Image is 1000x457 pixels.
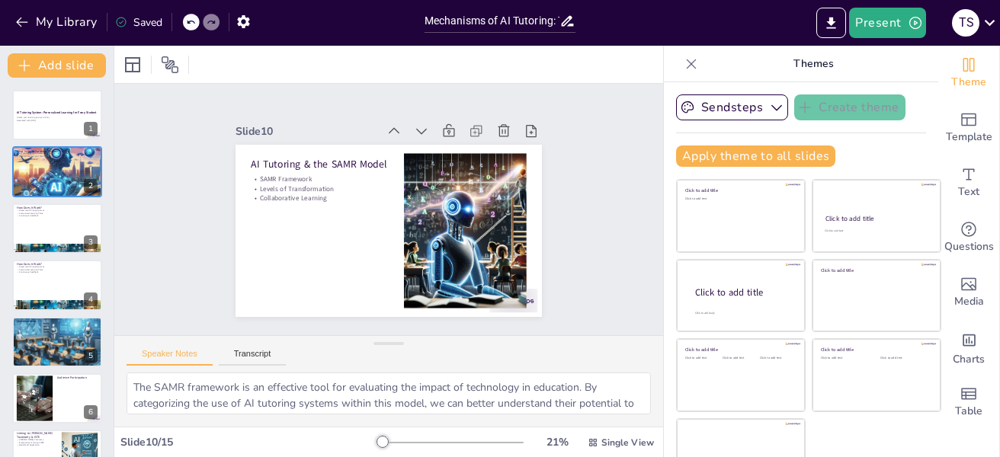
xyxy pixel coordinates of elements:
p: Generated with [URL] [17,119,98,122]
button: My Library [11,10,104,34]
p: How Does It Work? [17,206,98,210]
div: https://cdn.sendsteps.com/images/logo/sendsteps_logo_white.pnghttps://cdn.sendsteps.com/images/lo... [12,373,102,423]
textarea: The SAMR framework is an effective tool for evaluating the impact of technology in education. By ... [127,372,651,414]
p: Demonstration [17,318,98,323]
div: Click to add text [723,356,757,360]
div: Click to add text [760,356,794,360]
button: Export to PowerPoint [816,8,846,38]
p: What is an AI Tutoring System? [17,149,98,153]
div: Click to add text [821,356,869,360]
span: Media [954,293,984,310]
div: https://cdn.sendsteps.com/images/logo/sendsteps_logo_white.pnghttps://cdn.sendsteps.com/images/lo... [12,90,102,140]
div: 3 [84,235,98,249]
p: How Does It Work? [17,262,98,267]
div: Click to add title [685,187,794,193]
div: 21 % [539,435,575,449]
div: Saved [115,15,162,30]
div: Change the overall theme [938,46,999,101]
div: T S [952,9,979,37]
div: Click to add title [821,347,930,353]
button: Speaker Notes [127,349,213,366]
div: Layout [120,53,145,77]
div: Click to add title [825,214,927,223]
div: Click to add text [880,356,928,360]
button: Add slide [8,53,106,78]
div: Click to add text [825,229,926,233]
span: Charts [953,351,985,368]
span: Table [955,403,982,420]
div: 2 [84,179,98,193]
p: Themes [704,46,923,82]
button: Transcript [219,349,287,366]
p: Collaborative Learning [251,193,389,203]
div: Add text boxes [938,155,999,210]
div: https://cdn.sendsteps.com/images/logo/sendsteps_logo_white.pnghttps://cdn.sendsteps.com/images/lo... [12,317,102,367]
span: Theme [951,74,986,91]
p: Tailored Improvement Plans [17,155,98,158]
div: 6 [84,405,98,419]
span: Text [958,184,979,200]
div: 1 [84,122,98,136]
button: T S [952,8,979,38]
p: Levels of Transformation [251,184,389,193]
p: Linking to [PERSON_NAME] Taxonomy & ISTE [17,431,57,439]
div: Click to add text [685,197,794,201]
div: Click to add body [695,312,791,315]
p: Empowerment through ISTE [17,441,57,444]
p: Assessment through Quizzes [17,209,98,212]
p: Immediate Feedback [17,158,98,161]
button: Create theme [794,94,905,120]
div: https://cdn.sendsteps.com/images/logo/sendsteps_logo_white.pnghttps://cdn.sendsteps.com/images/lo... [12,203,102,254]
span: Position [161,56,179,74]
p: [PERSON_NAME] Taxonomy [17,439,57,442]
div: 4 [84,292,98,306]
div: 5 [84,349,98,363]
p: Audience Participation [57,376,98,380]
div: https://cdn.sendsteps.com/images/logo/sendsteps_logo_white.pnghttps://cdn.sendsteps.com/images/lo... [12,146,102,197]
div: Slide 10 [236,124,377,139]
span: Single View [601,436,654,449]
span: Questions [944,238,994,255]
div: Click to add text [685,356,720,360]
div: Click to add title [685,347,794,353]
p: AI Tutoring Systems Assess Students [17,152,98,155]
p: Unlock your learning journey with AI. [17,117,98,120]
button: Present [849,8,925,38]
button: Apply theme to all slides [676,145,835,167]
p: Real-World Application [17,444,57,447]
div: https://cdn.sendsteps.com/images/logo/sendsteps_logo_white.pnghttps://cdn.sendsteps.com/images/lo... [12,260,102,310]
p: AI Tutoring & the SAMR Model [251,157,389,171]
p: Continuous Feedback [17,215,98,218]
p: Customized Learning Plans [17,268,98,271]
div: Get real-time input from your audience [938,210,999,265]
p: Continuous Feedback [17,271,98,274]
p: Assessment through Quizzes [17,266,98,269]
p: Accessibility [17,160,98,163]
div: Add ready made slides [938,101,999,155]
input: Insert title [425,10,560,32]
button: Sendsteps [676,94,788,120]
p: SAMR Framework [251,174,389,184]
span: Template [946,129,992,145]
div: Add images, graphics, shapes or video [938,265,999,320]
div: Click to add title [695,286,793,299]
div: Click to add title [821,267,930,273]
p: Customized Learning Plans [17,212,98,215]
div: Slide 10 / 15 [120,435,377,449]
div: Add charts and graphs [938,320,999,375]
strong: AI Tutoring System: Personalized Learning for Every Student [17,110,97,114]
div: Add a table [938,375,999,430]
